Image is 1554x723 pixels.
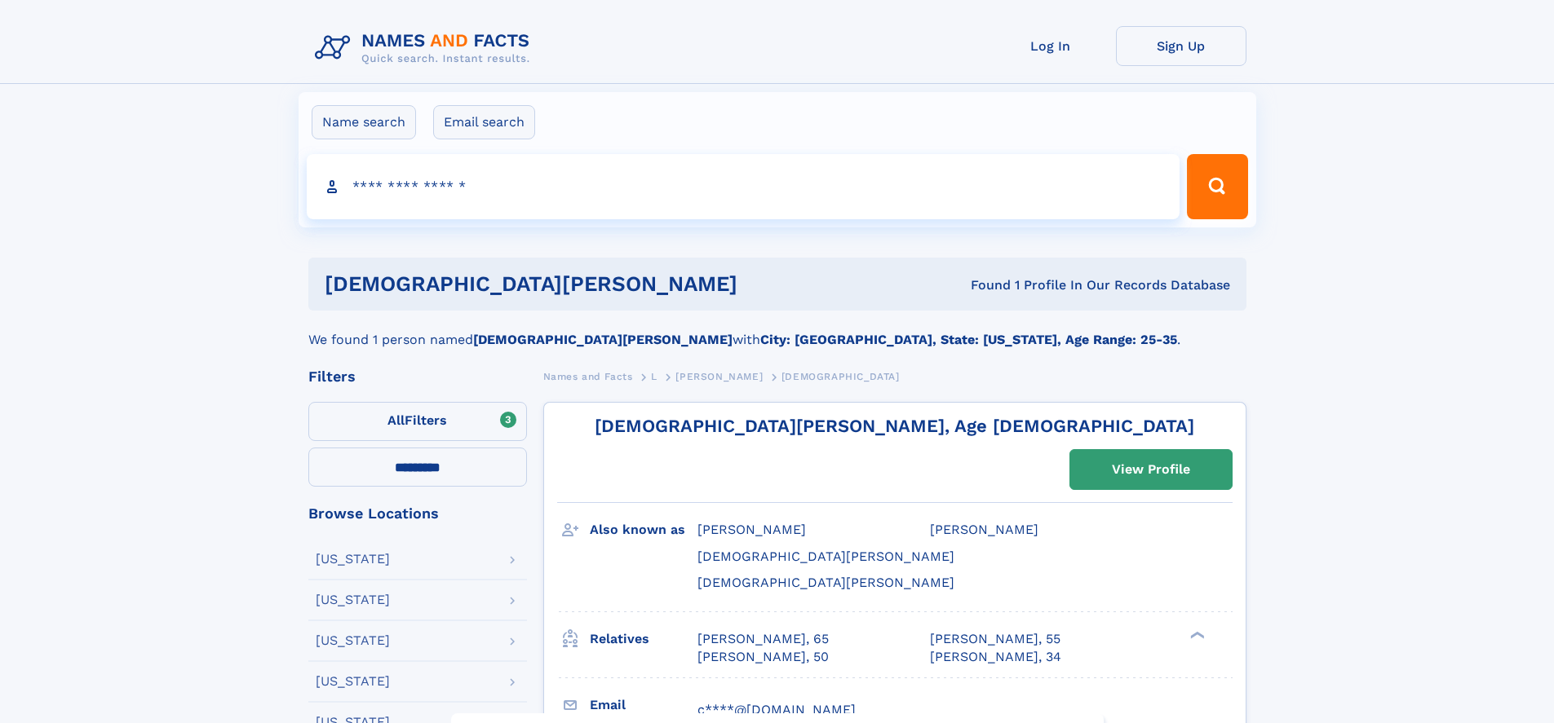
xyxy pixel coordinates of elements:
img: Logo Names and Facts [308,26,543,70]
a: [PERSON_NAME], 34 [930,648,1061,666]
span: [PERSON_NAME] [675,371,763,382]
button: Search Button [1187,154,1247,219]
div: We found 1 person named with . [308,311,1246,350]
a: Names and Facts [543,366,633,386]
span: [DEMOGRAPHIC_DATA] [781,371,900,382]
span: [PERSON_NAME] [930,522,1038,537]
input: search input [307,154,1180,219]
a: [PERSON_NAME], 50 [697,648,829,666]
div: Filters [308,369,527,384]
div: View Profile [1112,451,1190,488]
h1: [DEMOGRAPHIC_DATA][PERSON_NAME] [325,274,854,294]
label: Filters [308,402,527,441]
span: All [387,412,405,428]
span: L [651,371,657,382]
div: [US_STATE] [316,593,390,606]
div: [US_STATE] [316,634,390,647]
h3: Relatives [590,625,697,653]
span: [PERSON_NAME] [697,522,806,537]
h3: Also known as [590,516,697,544]
a: View Profile [1070,450,1232,489]
div: ❯ [1186,629,1206,640]
a: L [651,366,657,386]
b: City: [GEOGRAPHIC_DATA], State: [US_STATE], Age Range: 25-35 [760,332,1177,347]
div: [US_STATE] [316,553,390,566]
label: Email search [433,105,535,139]
a: [PERSON_NAME], 65 [697,630,829,648]
div: [US_STATE] [316,675,390,688]
a: Log In [985,26,1116,66]
span: [DEMOGRAPHIC_DATA][PERSON_NAME] [697,549,954,564]
span: [DEMOGRAPHIC_DATA][PERSON_NAME] [697,575,954,590]
div: Browse Locations [308,506,527,521]
b: [DEMOGRAPHIC_DATA][PERSON_NAME] [473,332,733,347]
label: Name search [312,105,416,139]
a: Sign Up [1116,26,1246,66]
a: [PERSON_NAME], 55 [930,630,1060,648]
div: Found 1 Profile In Our Records Database [854,276,1230,294]
h3: Email [590,691,697,719]
a: [DEMOGRAPHIC_DATA][PERSON_NAME], Age [DEMOGRAPHIC_DATA] [595,416,1194,436]
a: [PERSON_NAME] [675,366,763,386]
